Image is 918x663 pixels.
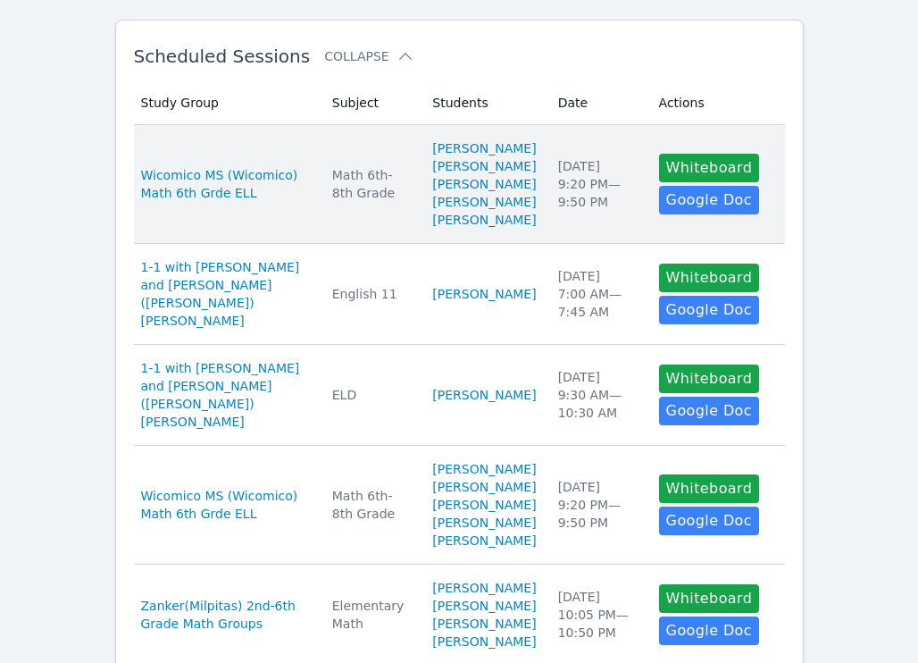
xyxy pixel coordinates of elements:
[141,166,311,202] a: Wicomico MS (Wicomico) Math 6th Grde ELL
[547,81,648,125] th: Date
[432,386,536,404] a: [PERSON_NAME]
[432,597,536,615] a: [PERSON_NAME]
[432,157,536,175] a: [PERSON_NAME]
[432,193,536,211] a: [PERSON_NAME]
[332,487,412,523] div: Math 6th-8th Grade
[648,81,785,125] th: Actions
[141,359,311,431] a: 1-1 with [PERSON_NAME] and [PERSON_NAME] ([PERSON_NAME]) [PERSON_NAME]
[134,446,785,565] tr: Wicomico MS (Wicomico) Math 6th Grde ELLMath 6th-8th Grade[PERSON_NAME][PERSON_NAME][PERSON_NAME]...
[432,615,536,633] a: [PERSON_NAME]
[141,258,311,330] a: 1-1 with [PERSON_NAME] and [PERSON_NAME] ([PERSON_NAME]) [PERSON_NAME]
[432,139,536,157] a: [PERSON_NAME]
[558,157,638,211] div: [DATE] 9:20 PM — 9:50 PM
[432,579,536,597] a: [PERSON_NAME]
[134,46,311,67] span: Scheduled Sessions
[659,474,760,503] button: Whiteboard
[558,588,638,642] div: [DATE] 10:05 PM — 10:50 PM
[134,125,785,244] tr: Wicomico MS (Wicomico) Math 6th Grde ELLMath 6th-8th Grade[PERSON_NAME][PERSON_NAME][PERSON_NAME]...
[432,285,536,303] a: [PERSON_NAME]
[141,597,311,633] a: Zanker(Milpitas) 2nd-6th Grade Math Groups
[659,397,759,425] a: Google Doc
[134,345,785,446] tr: 1-1 with [PERSON_NAME] and [PERSON_NAME] ([PERSON_NAME]) [PERSON_NAME]ELD[PERSON_NAME][DATE]9:30 ...
[659,296,759,324] a: Google Doc
[659,186,759,214] a: Google Doc
[432,496,536,514] a: [PERSON_NAME]
[421,81,547,125] th: Students
[659,617,759,645] a: Google Doc
[432,175,536,193] a: [PERSON_NAME]
[332,386,412,404] div: ELD
[332,166,412,202] div: Math 6th-8th Grade
[134,81,321,125] th: Study Group
[659,264,760,292] button: Whiteboard
[432,478,536,496] a: [PERSON_NAME]
[659,365,760,393] button: Whiteboard
[332,597,412,633] div: Elementary Math
[432,633,536,650] a: [PERSON_NAME]
[332,285,412,303] div: English 11
[558,368,638,422] div: [DATE] 9:30 AM — 10:30 AM
[558,267,638,321] div: [DATE] 7:00 AM — 7:45 AM
[324,47,413,65] button: Collapse
[432,460,536,478] a: [PERSON_NAME]
[141,487,311,523] a: Wicomico MS (Wicomico) Math 6th Grde ELL
[659,584,760,613] button: Whiteboard
[432,514,536,532] a: [PERSON_NAME]
[558,478,638,532] div: [DATE] 9:20 PM — 9:50 PM
[134,244,785,345] tr: 1-1 with [PERSON_NAME] and [PERSON_NAME] ([PERSON_NAME]) [PERSON_NAME]English 11[PERSON_NAME][DAT...
[432,532,536,550] a: [PERSON_NAME]
[432,211,536,229] a: [PERSON_NAME]
[659,154,760,182] button: Whiteboard
[659,507,759,535] a: Google Doc
[321,81,422,125] th: Subject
